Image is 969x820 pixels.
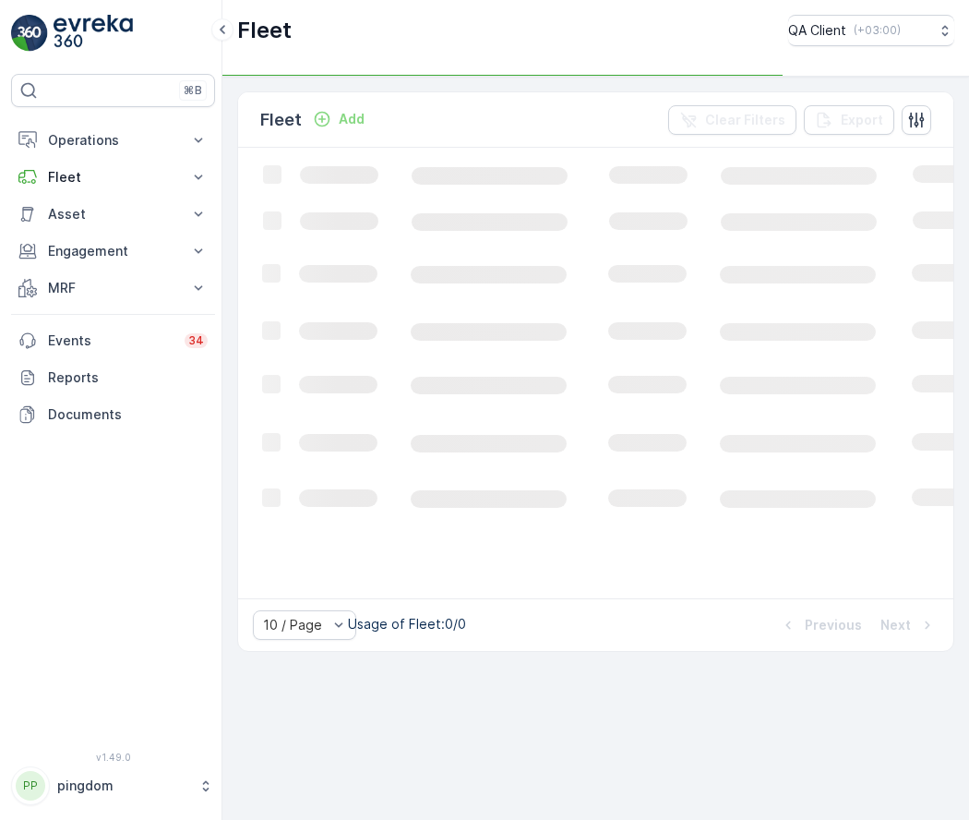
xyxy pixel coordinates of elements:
img: logo_light-DOdMpM7g.png [54,15,133,52]
p: Documents [48,405,208,424]
p: Add [339,110,365,128]
p: ⌘B [184,83,202,98]
p: Fleet [260,107,302,133]
a: Reports [11,359,215,396]
button: Add [305,108,372,130]
button: MRF [11,270,215,307]
button: Next [879,614,939,636]
a: Documents [11,396,215,433]
p: pingdom [57,777,189,795]
p: Export [841,111,883,129]
span: v 1.49.0 [11,752,215,763]
p: Events [48,332,173,350]
button: Export [804,105,894,135]
p: Usage of Fleet : 0/0 [348,615,466,633]
p: MRF [48,279,178,297]
button: Asset [11,196,215,233]
div: PP [16,771,45,801]
a: Events34 [11,322,215,359]
p: Fleet [237,16,292,45]
p: Previous [805,616,862,634]
p: Reports [48,368,208,387]
p: Fleet [48,168,178,187]
p: 34 [188,333,204,348]
button: Engagement [11,233,215,270]
p: Next [880,616,911,634]
p: Clear Filters [705,111,785,129]
p: Asset [48,205,178,223]
p: Engagement [48,242,178,260]
img: logo [11,15,48,52]
button: Operations [11,122,215,159]
button: PPpingdom [11,766,215,805]
p: QA Client [788,21,846,40]
button: Fleet [11,159,215,196]
button: Previous [777,614,864,636]
button: Clear Filters [668,105,796,135]
button: QA Client(+03:00) [788,15,954,46]
p: Operations [48,131,178,150]
p: ( +03:00 ) [854,23,901,38]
